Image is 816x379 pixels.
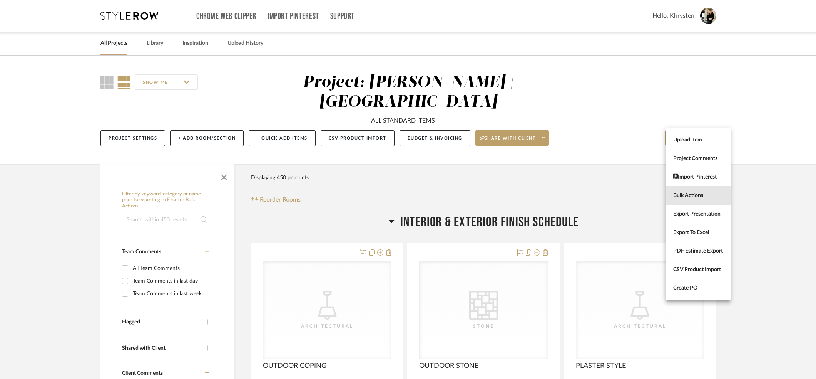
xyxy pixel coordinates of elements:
[673,155,723,162] span: Project Comments
[673,137,723,143] span: Upload Item
[673,229,723,236] span: Export To Excel
[673,248,723,254] span: PDF Estimate Export
[673,266,723,273] span: CSV Product Import
[673,285,723,291] span: Create PO
[673,211,723,217] span: Export Presentation
[673,174,723,180] span: Import Pinterest
[673,192,723,199] span: Bulk Actions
